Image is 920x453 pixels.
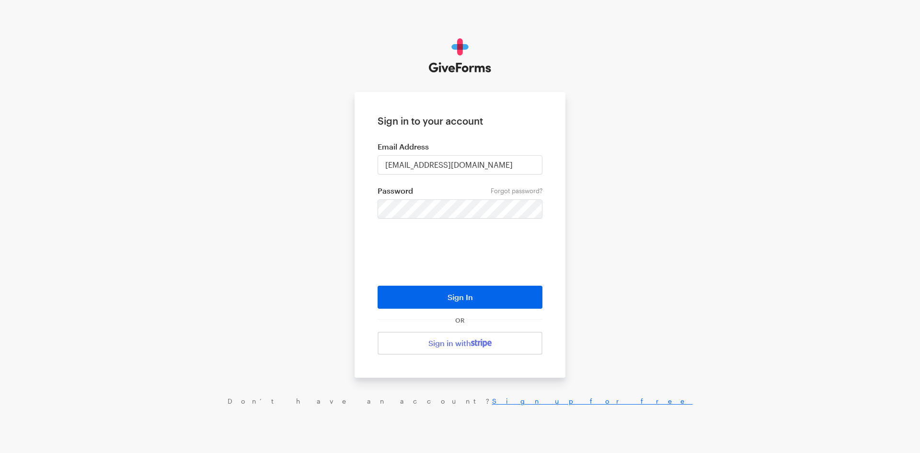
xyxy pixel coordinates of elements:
h1: Sign in to your account [378,115,542,127]
a: Sign in with [378,332,542,355]
button: Sign In [378,286,542,309]
a: Sign up for free [492,397,693,405]
img: stripe-07469f1003232ad58a8838275b02f7af1ac9ba95304e10fa954b414cd571f63b.svg [471,339,492,348]
a: Forgot password? [491,187,542,195]
label: Email Address [378,142,542,151]
div: Don’t have an account? [10,397,910,406]
span: OR [453,316,467,324]
label: Password [378,186,542,196]
img: GiveForms [429,38,492,73]
iframe: reCAPTCHA [387,233,533,270]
